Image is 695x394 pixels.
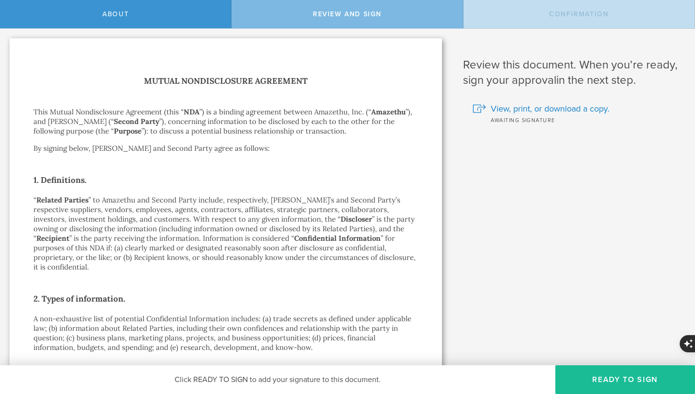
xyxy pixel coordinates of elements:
[473,115,681,124] div: Awaiting signature
[114,117,159,126] strong: Second Party
[549,10,608,18] span: Confirmation
[647,319,695,365] iframe: Chat Widget
[102,10,129,18] span: About
[463,57,681,88] h1: Review this document. When you’re ready, sign your approval in the next step.
[33,172,418,188] h2: 1. Definitions.
[33,144,418,153] p: By signing below, [PERSON_NAME] and Second Party agree as follows:
[33,107,418,136] p: This Mutual Nondisclosure Agreement (this “ ”) is a binding agreement between Amazethu, Inc. (“ ”...
[33,195,418,272] p: “ ” to Amazethu and Second Party include, respectively, [PERSON_NAME]’s and Second Party’s respec...
[33,291,418,306] h2: 2. Types of information.
[36,195,88,204] strong: Related Parties
[33,314,418,352] p: A non-exhaustive list of potential Confidential Information includes: (a) trade secrets as define...
[341,214,372,224] strong: Discloser
[371,107,406,116] strong: Amazethu
[313,10,382,18] span: Review and sign
[184,107,199,116] strong: NDA
[114,126,142,135] strong: Purpose
[36,234,69,243] strong: Recipient
[294,234,381,243] strong: Confidential Information
[33,74,418,88] h1: Mutual Nondisclosure Agreement
[555,365,695,394] button: Ready to Sign
[491,102,609,115] span: View, print, or download a copy.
